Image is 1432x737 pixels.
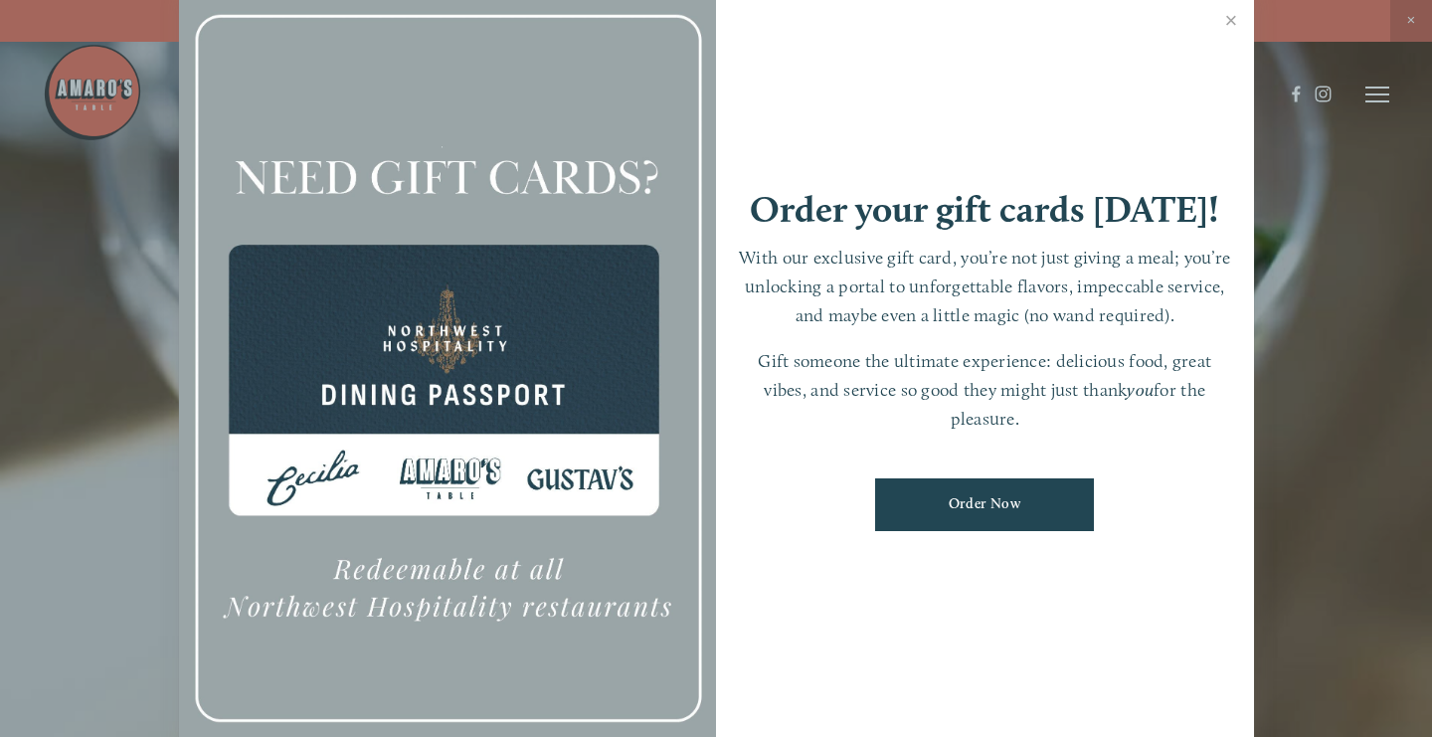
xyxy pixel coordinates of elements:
[736,244,1234,329] p: With our exclusive gift card, you’re not just giving a meal; you’re unlocking a portal to unforge...
[1127,379,1154,400] em: you
[736,347,1234,433] p: Gift someone the ultimate experience: delicious food, great vibes, and service so good they might...
[750,191,1219,228] h1: Order your gift cards [DATE]!
[875,478,1094,531] a: Order Now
